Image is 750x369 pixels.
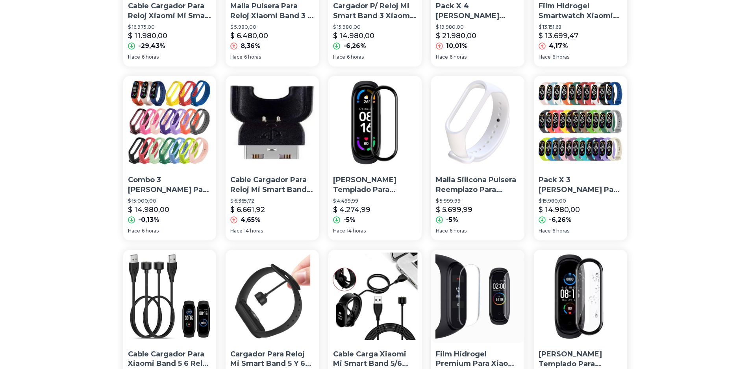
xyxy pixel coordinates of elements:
p: $ 19.980,00 [436,24,520,30]
p: Cable Cargador Para Reloj Xiaomi Mi Smart Band 4 Pulsera M4 [128,1,212,21]
p: $ 6.661,92 [230,204,265,215]
a: Vidrio Templado Para Xiaomi Mi Smart Band 4 Full Glue[PERSON_NAME] Templado Para Xiaomi Mi Smart ... [328,76,422,240]
span: 6 horas [450,54,467,60]
span: 6 horas [347,54,364,60]
img: Cable Cargador Para Xiaomi Band 5 6 Reloj Smart Carga Rapida [123,250,217,343]
p: Cable Carga Xiaomi Mi Smart Band 5/6 Carga Rapida Magnetico [333,349,417,369]
p: $ 14.980,00 [539,204,580,215]
img: Cargador Para Reloj Mi Smart Band 5 Y 6 Xiaomi Carga Rapida [226,250,319,343]
span: Hace [539,54,551,60]
span: Hace [230,228,243,234]
p: $ 5.980,00 [230,24,314,30]
span: 6 horas [552,228,569,234]
span: 6 horas [142,228,159,234]
p: $ 5.999,99 [436,198,520,204]
p: -29,43% [138,41,165,51]
span: 6 horas [244,54,261,60]
p: $ 13.699,47 [539,30,578,41]
p: $ 5.699,99 [436,204,472,215]
img: Vidrio Templado Para Xiaomi Glass Mi Smart Band 5 [534,250,627,343]
p: Cargador Para Reloj Mi Smart Band 5 Y 6 Xiaomi Carga Rapida [230,349,314,369]
p: 10,01% [446,41,468,51]
p: -6,26% [343,41,366,51]
img: Vidrio Templado Para Xiaomi Mi Smart Band 4 Full Glue [328,76,422,169]
p: Cable Cargador Para Xiaomi Band 5 6 Reloj Smart Carga Rapida [128,349,212,369]
a: Combo 3 Correa Para Xiaomi Mi Smart Band 3 4 5 Malla PulseraCombo 3 [PERSON_NAME] Para Xiaomi Mi ... [123,76,217,240]
img: Combo 3 Correa Para Xiaomi Mi Smart Band 3 4 5 Malla Pulsera [123,76,217,169]
a: Pack X 3 Correa Para Reloj Xiaomi Mi Band 5 Mi Band 6 SmartPack X 3 [PERSON_NAME] Para [PERSON_NA... [534,76,627,240]
p: $ 4.499,99 [333,198,417,204]
img: Cable Carga Xiaomi Mi Smart Band 5/6 Carga Rapida Magnetico [328,250,422,343]
p: Cargador P/ Reloj Mi Smart Band 3 Xiaomi + Pulsera Malla M3 [333,1,417,21]
p: Cable Cargador Para Reloj Mi Smart Band 3 Xiaomi Pulsera M3 [230,175,314,195]
p: 4,17% [549,41,568,51]
p: -5% [343,215,356,225]
p: $ 15.980,00 [539,198,622,204]
img: Malla Silicona Pulsera Reemplazo Para Xiaomi Mi Smart Band 6 [431,76,524,169]
p: $ 13.151,68 [539,24,622,30]
p: Film Hidrogel Premium Para Xiaomi Mi Smart Band 6 X6 [436,349,520,369]
p: $ 6.365,72 [230,198,314,204]
span: 6 horas [450,228,467,234]
span: Hace [230,54,243,60]
p: Film Hidrogel Smartwatch Xiaomi Mi Smart Band 6 X2 Unidades [539,1,622,21]
span: Hace [333,228,345,234]
p: Combo 3 [PERSON_NAME] Para Xiaomi Mi Smart Band 3 4 5 Malla Pulsera [128,175,212,195]
p: $ 6.480,00 [230,30,268,41]
span: Hace [539,228,551,234]
span: 14 horas [244,228,263,234]
a: Cable Cargador Para Reloj Mi Smart Band 3 Xiaomi Pulsera M3Cable Cargador Para Reloj Mi Smart Ban... [226,76,319,240]
p: $ 21.980,00 [436,30,476,41]
p: Malla Pulsera Para Reloj Xiaomi Band 3 4 Band 5 Smart Watch [230,1,314,21]
img: Pack X 3 Correa Para Reloj Xiaomi Mi Band 5 Mi Band 6 Smart [534,76,627,169]
span: Hace [333,54,345,60]
span: Hace [436,228,448,234]
img: Cable Cargador Para Reloj Mi Smart Band 3 Xiaomi Pulsera M3 [226,76,319,169]
span: Hace [436,54,448,60]
p: $ 11.980,00 [128,30,167,41]
p: -0,13% [138,215,159,225]
span: 6 horas [142,54,159,60]
p: Pack X 3 [PERSON_NAME] Para [PERSON_NAME] Mi Band 5 Mi Band 6 Smart [539,175,622,195]
span: Hace [128,54,140,60]
p: [PERSON_NAME] Templado Para Xiaomi Glass Mi Smart Band 5 [539,349,622,369]
p: Pack X 4 [PERSON_NAME] Pulsera Xiaomi Mi Smart Band 3 4 5 6 Malla [436,1,520,21]
p: $ 4.274,99 [333,204,370,215]
span: 14 horas [347,228,366,234]
p: -6,26% [549,215,572,225]
p: 4,65% [241,215,261,225]
p: $ 15.980,00 [333,24,417,30]
p: -5% [446,215,458,225]
span: 6 horas [552,54,569,60]
span: Hace [128,228,140,234]
p: $ 14.980,00 [128,204,169,215]
p: $ 16.975,00 [128,24,212,30]
p: 8,36% [241,41,261,51]
a: Malla Silicona Pulsera Reemplazo Para Xiaomi Mi Smart Band 6Malla Silicona Pulsera Reemplazo Para... [431,76,524,240]
p: $ 14.980,00 [333,30,374,41]
p: $ 15.000,00 [128,198,212,204]
p: [PERSON_NAME] Templado Para Xiaomi Mi Smart Band 4 Full Glue [333,175,417,195]
p: Malla Silicona Pulsera Reemplazo Para Xiaomi Mi Smart Band 6 [436,175,520,195]
img: Film Hidrogel Premium Para Xiaomi Mi Smart Band 6 X6 [431,250,524,343]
